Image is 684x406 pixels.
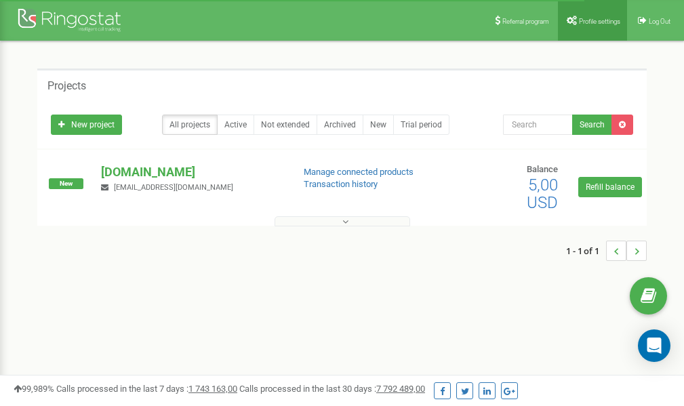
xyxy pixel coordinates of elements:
[51,115,122,135] a: New project
[162,115,218,135] a: All projects
[376,384,425,394] u: 7 792 489,00
[56,384,237,394] span: Calls processed in the last 7 days :
[566,241,606,261] span: 1 - 1 of 1
[566,227,647,275] nav: ...
[188,384,237,394] u: 1 743 163,00
[114,183,233,192] span: [EMAIL_ADDRESS][DOMAIN_NAME]
[649,18,670,25] span: Log Out
[217,115,254,135] a: Active
[527,176,558,212] span: 5,00 USD
[572,115,612,135] button: Search
[304,167,414,177] a: Manage connected products
[527,164,558,174] span: Balance
[101,163,281,181] p: [DOMAIN_NAME]
[254,115,317,135] a: Not extended
[503,115,573,135] input: Search
[239,384,425,394] span: Calls processed in the last 30 days :
[578,177,642,197] a: Refill balance
[47,80,86,92] h5: Projects
[502,18,549,25] span: Referral program
[579,18,620,25] span: Profile settings
[638,329,670,362] div: Open Intercom Messenger
[304,179,378,189] a: Transaction history
[393,115,449,135] a: Trial period
[363,115,394,135] a: New
[317,115,363,135] a: Archived
[49,178,83,189] span: New
[14,384,54,394] span: 99,989%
